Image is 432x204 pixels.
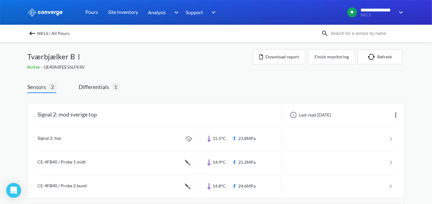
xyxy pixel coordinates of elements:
[37,107,97,123] div: Signal 2: mod sverige top
[321,30,329,37] img: icon-search.svg
[27,64,253,70] div: UE40ASFEE16LFKSV
[308,49,355,64] button: Finish monitoring
[368,54,377,60] img: icon-refresh.svg
[75,53,83,61] img: more.svg
[329,30,404,37] input: Search for a sensor by name
[27,64,41,70] span: Active
[361,13,395,17] span: NKLS
[207,9,217,16] img: downArrow.svg
[27,8,63,16] img: logo_ewhite.svg
[41,64,44,70] span: -
[27,83,49,91] span: Sensors
[37,29,69,38] span: NKLS / All Pours
[28,30,36,37] img: backspace.svg
[358,49,402,64] button: Refresh
[259,54,263,59] img: icon-file.svg
[112,83,119,91] span: 1
[148,8,166,16] span: Analysis
[6,183,21,198] div: Open Intercom Messenger
[287,111,333,119] div: Last read [DATE]
[27,51,75,62] span: Tværbjælker B
[253,49,305,64] button: Download report
[170,9,180,16] img: downArrow.svg
[186,8,203,16] span: Support
[79,83,112,91] span: Differentials
[49,83,56,91] span: 2
[395,9,405,16] img: downArrow.svg
[392,111,400,119] img: more.svg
